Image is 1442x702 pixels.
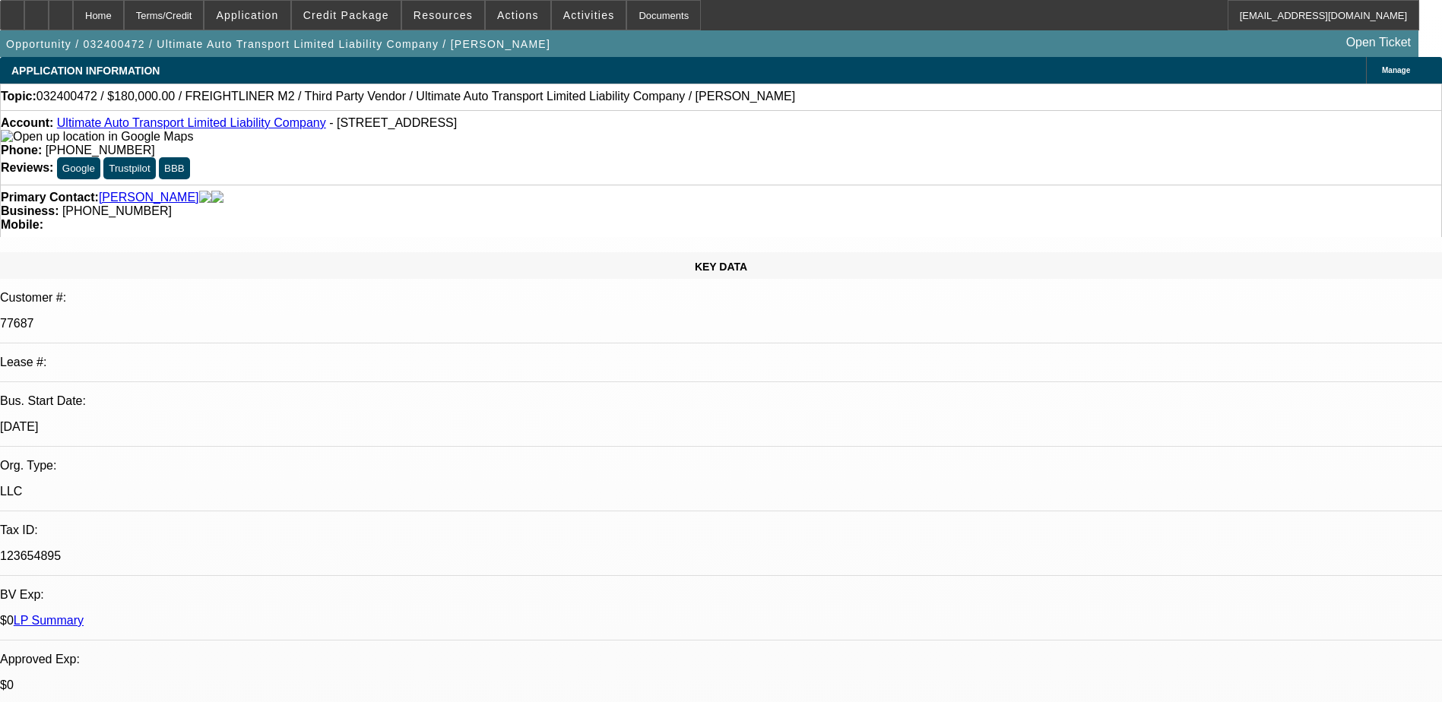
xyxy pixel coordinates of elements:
strong: Account: [1,116,53,129]
span: APPLICATION INFORMATION [11,65,160,77]
button: Google [57,157,100,179]
a: Open Ticket [1340,30,1417,55]
span: Resources [414,9,473,21]
strong: Reviews: [1,161,53,174]
a: View Google Maps [1,130,193,143]
a: Ultimate Auto Transport Limited Liability Company [57,116,326,129]
strong: Primary Contact: [1,191,99,204]
span: [PHONE_NUMBER] [62,204,172,217]
span: Activities [563,9,615,21]
strong: Mobile: [1,218,43,231]
span: KEY DATA [695,261,747,273]
strong: Business: [1,204,59,217]
span: Application [216,9,278,21]
span: - [STREET_ADDRESS] [329,116,457,129]
span: Manage [1382,66,1410,74]
button: Application [204,1,290,30]
button: Credit Package [292,1,401,30]
span: [PHONE_NUMBER] [46,144,155,157]
button: Activities [552,1,626,30]
button: Actions [486,1,550,30]
span: Opportunity / 032400472 / Ultimate Auto Transport Limited Liability Company / [PERSON_NAME] [6,38,550,50]
strong: Phone: [1,144,42,157]
span: Actions [497,9,539,21]
button: Trustpilot [103,157,155,179]
img: facebook-icon.png [199,191,211,204]
span: Credit Package [303,9,389,21]
a: LP Summary [14,614,84,627]
button: Resources [402,1,484,30]
img: Open up location in Google Maps [1,130,193,144]
a: [PERSON_NAME] [99,191,199,204]
button: BBB [159,157,190,179]
img: linkedin-icon.png [211,191,223,204]
strong: Topic: [1,90,36,103]
span: 032400472 / $180,000.00 / FREIGHTLINER M2 / Third Party Vendor / Ultimate Auto Transport Limited ... [36,90,795,103]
